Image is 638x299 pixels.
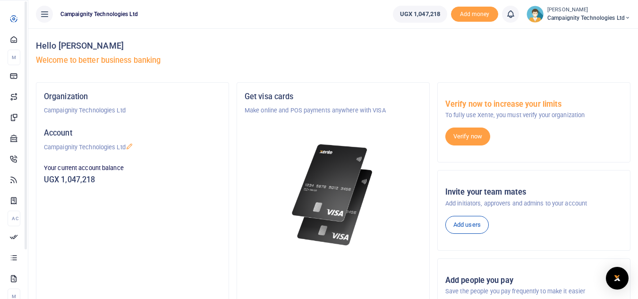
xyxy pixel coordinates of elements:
[451,10,498,17] a: Add money
[44,175,221,185] h5: UGX 1,047,218
[57,10,142,18] span: Campaignity Technologies Ltd
[400,9,440,19] span: UGX 1,047,218
[445,128,490,145] a: Verify now
[44,163,221,173] p: Your current account balance
[547,14,630,22] span: Campaignity Technologies Ltd
[606,267,629,290] div: Open Intercom Messenger
[445,100,622,109] h5: Verify now to increase your limits
[547,6,630,14] small: [PERSON_NAME]
[445,216,489,234] a: Add users
[289,138,378,252] img: xente-_physical_cards.png
[8,211,20,226] li: Ac
[245,92,422,102] h5: Get visa cards
[445,287,622,296] p: Save the people you pay frequently to make it easier
[389,6,451,23] li: Wallet ballance
[527,6,544,23] img: profile-user
[451,7,498,22] span: Add money
[445,188,622,197] h5: Invite your team mates
[8,50,20,65] li: M
[44,128,221,138] h5: Account
[44,106,221,115] p: Campaignity Technologies Ltd
[445,199,622,208] p: Add initiators, approvers and admins to your account
[36,56,630,65] h5: Welcome to better business banking
[393,6,447,23] a: UGX 1,047,218
[445,111,622,120] p: To fully use Xente, you must verify your organization
[445,276,622,285] h5: Add people you pay
[245,106,422,115] p: Make online and POS payments anywhere with VISA
[44,143,221,152] p: Campaignity Technologies Ltd
[527,6,630,23] a: profile-user [PERSON_NAME] Campaignity Technologies Ltd
[44,92,221,102] h5: Organization
[36,41,630,51] h4: Hello [PERSON_NAME]
[451,7,498,22] li: Toup your wallet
